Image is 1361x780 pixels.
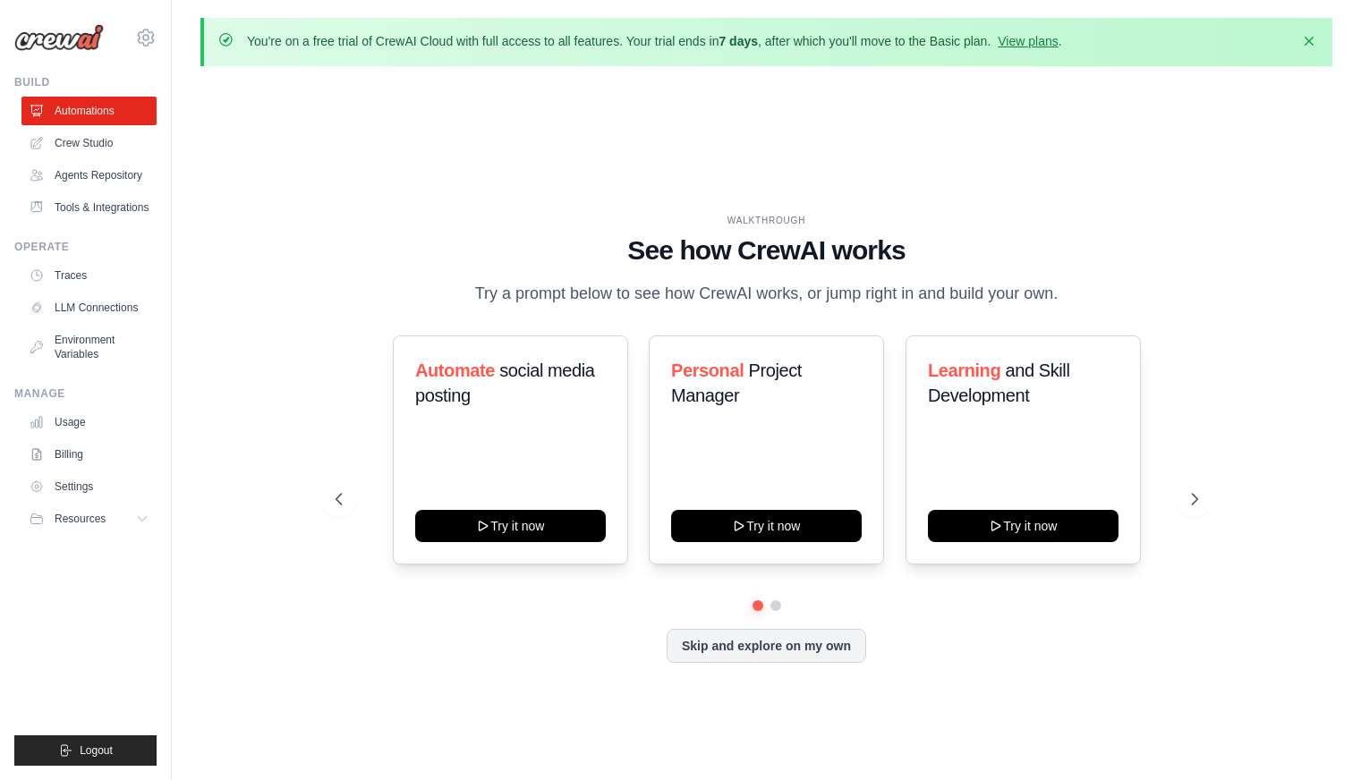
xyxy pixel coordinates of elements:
[671,510,862,542] button: Try it now
[21,97,157,125] a: Automations
[21,261,157,290] a: Traces
[415,360,595,405] span: social media posting
[336,214,1198,227] div: WALKTHROUGH
[415,360,495,380] span: Automate
[14,240,157,254] div: Operate
[1272,694,1361,780] iframe: Chat Widget
[21,293,157,322] a: LLM Connections
[21,193,157,222] a: Tools & Integrations
[80,743,113,758] span: Logout
[21,504,157,533] button: Resources
[21,408,157,437] a: Usage
[998,34,1058,48] a: View plans
[14,24,104,51] img: Logo
[336,234,1198,267] h1: See how CrewAI works
[415,510,606,542] button: Try it now
[21,472,157,501] a: Settings
[719,34,758,48] strong: 7 days
[21,440,157,469] a: Billing
[55,512,106,526] span: Resources
[247,32,1062,50] p: You're on a free trial of CrewAI Cloud with full access to all features. Your trial ends in , aft...
[928,360,1069,405] span: and Skill Development
[671,360,744,380] span: Personal
[21,129,157,157] a: Crew Studio
[928,510,1119,542] button: Try it now
[21,161,157,190] a: Agents Repository
[667,629,866,663] button: Skip and explore on my own
[928,360,1000,380] span: Learning
[466,281,1068,307] p: Try a prompt below to see how CrewAI works, or jump right in and build your own.
[14,386,157,401] div: Manage
[14,735,157,766] button: Logout
[21,326,157,369] a: Environment Variables
[14,75,157,89] div: Build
